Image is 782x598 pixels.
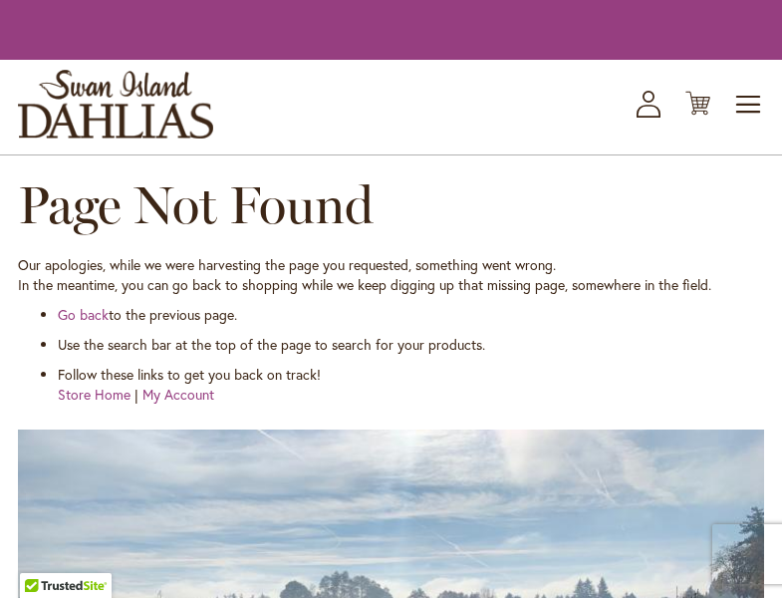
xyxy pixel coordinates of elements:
a: My Account [142,385,214,404]
li: Follow these links to get you back on track! [58,365,764,405]
span: | [134,385,138,404]
a: store logo [18,70,213,139]
li: Use the search bar at the top of the page to search for your products. [58,335,764,355]
p: Our apologies, while we were harvesting the page you requested, something went wrong. In the mean... [18,255,764,295]
a: Store Home [58,385,130,404]
a: Go back [58,305,109,324]
span: Page Not Found [18,173,374,236]
li: to the previous page. [58,305,764,325]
